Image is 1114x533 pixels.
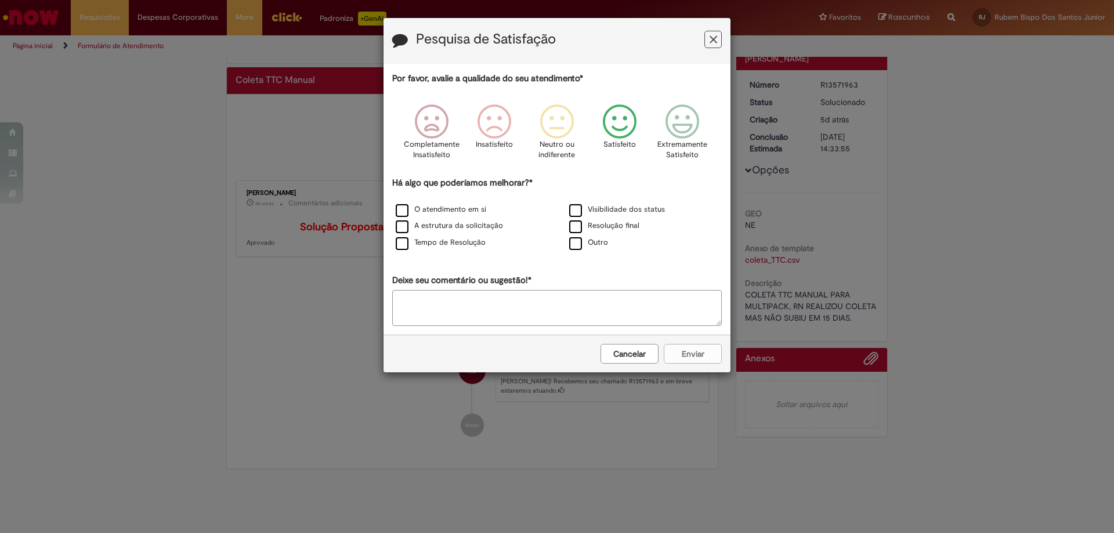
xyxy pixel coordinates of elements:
[657,139,707,161] p: Extremamente Satisfeito
[569,204,665,215] label: Visibilidade dos status
[476,139,513,150] p: Insatisfeito
[392,72,583,85] label: Por favor, avalie a qualidade do seu atendimento*
[653,96,712,175] div: Extremamente Satisfeito
[416,32,556,47] label: Pesquisa de Satisfação
[569,220,639,231] label: Resolução final
[392,274,531,287] label: Deixe seu comentário ou sugestão!*
[396,237,486,248] label: Tempo de Resolução
[465,96,524,175] div: Insatisfeito
[527,96,587,175] div: Neutro ou indiferente
[569,237,608,248] label: Outro
[590,96,649,175] div: Satisfeito
[601,344,659,364] button: Cancelar
[396,220,503,231] label: A estrutura da solicitação
[536,139,578,161] p: Neutro ou indiferente
[402,96,461,175] div: Completamente Insatisfeito
[603,139,636,150] p: Satisfeito
[396,204,486,215] label: O atendimento em si
[392,177,722,252] div: Há algo que poderíamos melhorar?*
[404,139,460,161] p: Completamente Insatisfeito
